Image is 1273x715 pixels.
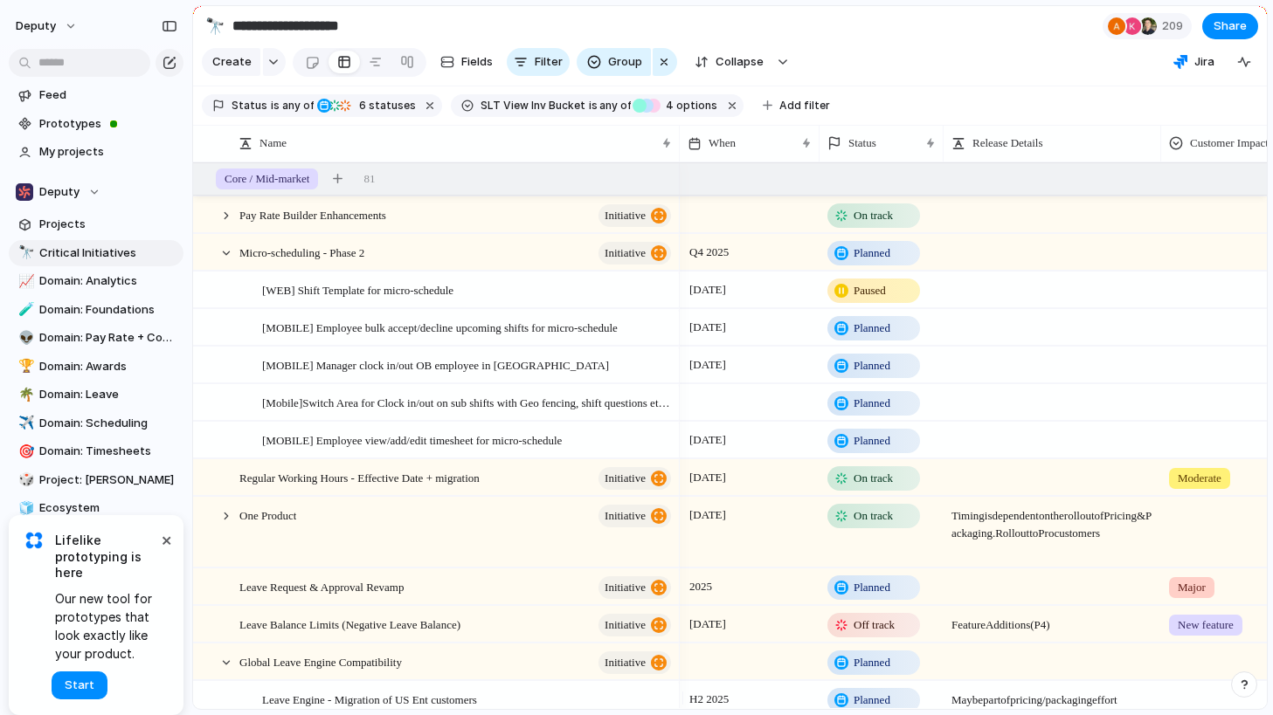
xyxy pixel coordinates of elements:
[16,244,33,262] button: 🔭
[39,499,177,517] span: Ecosystem
[633,96,721,115] button: 4 options
[16,301,33,319] button: 🧪
[9,240,183,266] a: 🔭Critical Initiatives
[39,329,177,347] span: Domain: Pay Rate + Compliance
[39,443,177,460] span: Domain: Timesheets
[39,143,177,161] span: My projects
[262,354,609,375] span: [MOBILE] Manager clock in/out OB employee in [GEOGRAPHIC_DATA]
[944,682,1160,709] span: Maybe part of pricing/packaging effort
[18,299,31,320] div: 🧪
[16,443,33,460] button: 🎯
[9,268,183,294] div: 📈Domain: Analytics
[18,243,31,263] div: 🔭
[1202,13,1258,39] button: Share
[16,358,33,375] button: 🏆
[52,671,107,699] button: Start
[39,216,177,233] span: Projects
[589,98,598,113] span: is
[848,134,876,152] span: Status
[605,203,646,228] span: initiative
[598,505,671,527] button: initiative
[16,386,33,403] button: 🌴
[854,507,893,525] span: On track
[239,505,296,525] span: One Product
[315,96,419,115] button: 6 statuses
[39,471,177,489] span: Project: [PERSON_NAME]
[271,98,280,113] span: is
[854,357,890,375] span: Planned
[661,98,717,113] span: options
[854,244,890,262] span: Planned
[239,576,404,596] span: Leave Request & Approval Revamp
[18,470,31,490] div: 🎲
[9,467,183,493] div: 🎲Project: [PERSON_NAME]
[716,53,764,71] span: Collapse
[1214,17,1247,35] span: Share
[598,242,671,265] button: initiative
[239,242,364,262] span: Micro-scheduling - Phase 2
[854,282,886,299] span: Paused
[39,386,177,403] span: Domain: Leave
[363,170,375,188] span: 81
[280,98,314,113] span: any of
[267,96,317,115] button: isany of
[16,471,33,489] button: 🎲
[972,134,1043,152] span: Release Details
[16,272,33,290] button: 📈
[262,430,562,450] span: [MOBILE] Employee view/add/edit timesheet for micro-schedule
[39,115,177,133] span: Prototypes
[9,382,183,408] a: 🌴Domain: Leave
[779,98,830,113] span: Add filter
[65,677,94,694] span: Start
[262,689,477,709] span: Leave Engine - Migration of US Ent customers
[854,320,890,337] span: Planned
[39,301,177,319] span: Domain: Foundations
[239,467,480,487] span: Regular Working Hours - Effective Date + migration
[1166,49,1221,75] button: Jira
[461,53,493,71] span: Fields
[39,358,177,375] span: Domain: Awards
[854,654,890,671] span: Planned
[8,12,86,40] button: deputy
[18,272,31,292] div: 📈
[854,470,893,487] span: On track
[259,134,287,152] span: Name
[684,48,772,76] button: Collapse
[535,53,563,71] span: Filter
[18,356,31,376] div: 🏆
[232,98,267,113] span: Status
[354,99,369,112] span: 6
[16,499,33,517] button: 🧊
[605,466,646,491] span: initiative
[9,111,183,137] a: Prototypes
[9,354,183,380] a: 🏆Domain: Awards
[685,505,730,526] span: [DATE]
[854,207,893,224] span: On track
[262,317,618,337] span: [MOBILE] Employee bulk accept/decline upcoming shifts for micro-schedule
[205,14,225,38] div: 🔭
[598,204,671,227] button: initiative
[18,413,31,433] div: ✈️
[18,385,31,405] div: 🌴
[685,279,730,300] span: [DATE]
[9,325,183,351] a: 👽Domain: Pay Rate + Compliance
[9,82,183,108] a: Feed
[156,529,176,550] button: Dismiss
[16,329,33,347] button: 👽
[9,410,183,437] a: ✈️Domain: Scheduling
[239,614,460,634] span: Leave Balance Limits (Negative Leave Balance)
[709,134,736,152] span: When
[507,48,570,76] button: Filter
[1178,616,1234,634] span: New feature
[854,432,890,450] span: Planned
[608,53,642,71] span: Group
[9,179,183,205] button: Deputy
[685,242,733,263] span: Q4 2025
[239,651,402,671] span: Global Leave Engine Compatibility
[598,651,671,674] button: initiative
[202,48,260,76] button: Create
[9,438,183,464] div: 🎯Domain: Timesheets
[55,589,157,663] span: Our new tool for prototypes that look exactly like your product.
